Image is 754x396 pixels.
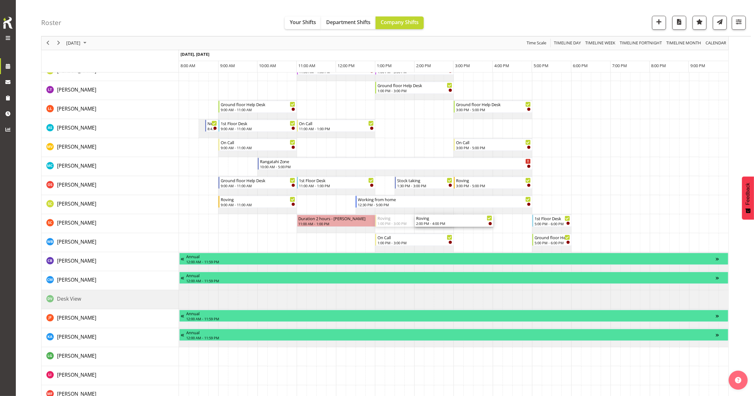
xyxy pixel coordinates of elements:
[41,119,179,138] td: Mandy Stenton resource
[57,124,96,131] a: [PERSON_NAME]
[181,51,209,57] span: [DATE], [DATE]
[652,16,666,30] button: Add a new shift
[57,295,81,303] a: Desk View
[57,219,96,227] a: [PERSON_NAME]
[415,215,493,227] div: Serena Casey"s event - Roving Begin From Thursday, September 25, 2025 at 1:00:00 PM GMT+12:00 End...
[494,63,509,68] span: 4:00 PM
[526,39,548,47] button: Time Scale
[619,39,663,47] button: Fortnight
[57,143,96,150] a: [PERSON_NAME]
[573,63,588,68] span: 6:00 PM
[41,271,179,290] td: Cindy Mulrooney resource
[584,39,617,47] button: Timeline Week
[57,200,96,208] a: [PERSON_NAME]
[57,333,96,341] a: [PERSON_NAME]
[57,371,96,378] span: [PERSON_NAME]
[57,295,81,302] span: Desk View
[619,39,662,47] span: Timeline Fortnight
[57,333,96,340] span: [PERSON_NAME]
[220,63,235,68] span: 9:00 AM
[57,314,96,322] a: [PERSON_NAME]
[285,16,321,29] button: Your Shifts
[298,63,315,68] span: 11:00 AM
[41,176,179,195] td: Olivia Stanley resource
[41,328,179,347] td: Kathy Aloniu resource
[41,366,179,385] td: Lisa Imamura resource
[259,63,276,68] span: 10:00 AM
[41,309,179,328] td: Joanne Forbes resource
[57,200,96,207] span: [PERSON_NAME]
[376,16,424,29] button: Company Shifts
[41,100,179,119] td: Lynette Lockett resource
[326,19,371,26] span: Department Shifts
[57,86,96,93] a: [PERSON_NAME]
[64,36,90,50] div: September 25, 2025
[41,81,179,100] td: Lyndsay Tautari resource
[690,63,705,68] span: 9:00 PM
[57,181,96,188] a: [PERSON_NAME]
[41,233,179,252] td: Willem Burger resource
[66,39,81,47] span: [DATE]
[57,257,96,264] span: [PERSON_NAME]
[54,39,63,47] button: Next
[553,39,582,47] button: Timeline Day
[705,39,727,47] button: Month
[338,63,355,68] span: 12:00 PM
[612,63,627,68] span: 7:00 PM
[57,105,96,112] a: [PERSON_NAME]
[585,39,616,47] span: Timeline Week
[732,16,746,30] button: Filter Shifts
[57,67,96,74] span: [PERSON_NAME]
[735,377,741,383] img: help-xxl-2.png
[321,16,376,29] button: Department Shifts
[41,252,179,271] td: Chris Broad resource
[526,39,547,47] span: Time Scale
[44,39,52,47] button: Previous
[41,214,179,233] td: Serena Casey resource
[41,290,179,309] td: Desk View resource
[57,238,96,245] span: [PERSON_NAME]
[41,157,179,176] td: Michelle Cunningham resource
[41,195,179,214] td: Samuel Carter resource
[416,63,431,68] span: 2:00 PM
[65,39,89,47] button: September 2025
[713,16,727,30] button: Send a list of all shifts for the selected filtered period to all rostered employees.
[181,63,195,68] span: 8:00 AM
[666,39,702,47] span: Timeline Month
[57,219,96,226] span: [PERSON_NAME]
[2,16,14,30] img: Rosterit icon logo
[57,162,96,169] a: [PERSON_NAME]
[57,352,96,359] span: [PERSON_NAME]
[42,36,53,50] div: previous period
[665,39,702,47] button: Timeline Month
[693,16,706,30] button: Highlight an important date within the roster.
[57,238,96,246] a: [PERSON_NAME]
[41,19,61,26] h4: Roster
[57,276,96,283] span: [PERSON_NAME]
[377,63,392,68] span: 1:00 PM
[705,39,727,47] span: calendar
[57,314,96,321] span: [PERSON_NAME]
[290,19,316,26] span: Your Shifts
[41,138,179,157] td: Marion van Voornveld resource
[57,352,96,360] a: [PERSON_NAME]
[416,221,492,226] div: 2:00 PM - 4:00 PM
[381,19,419,26] span: Company Shifts
[455,63,470,68] span: 3:00 PM
[651,63,666,68] span: 8:00 PM
[672,16,686,30] button: Download a PDF of the roster for the current day
[416,215,492,221] div: Roving
[57,276,96,284] a: [PERSON_NAME]
[742,176,754,220] button: Feedback - Show survey
[745,183,751,205] span: Feedback
[41,347,179,366] td: Lisa Griffiths resource
[534,63,548,68] span: 5:00 PM
[53,36,64,50] div: next period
